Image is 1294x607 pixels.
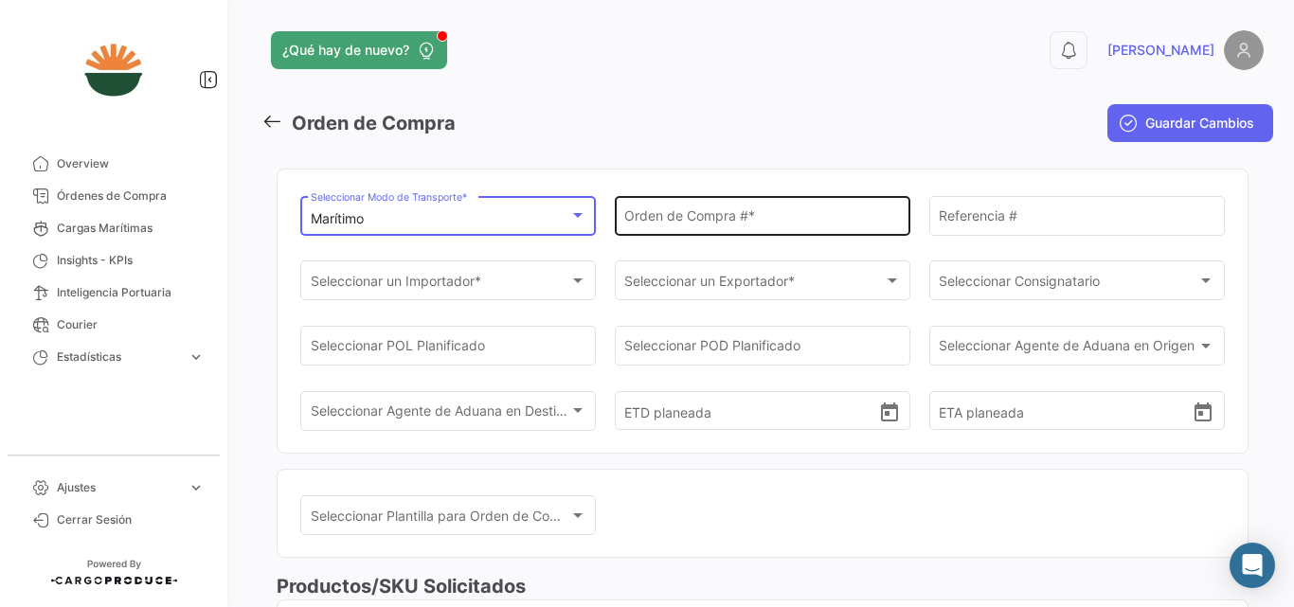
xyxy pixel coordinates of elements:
[57,220,205,237] span: Cargas Marítimas
[15,212,212,244] a: Cargas Marítimas
[57,316,205,333] span: Courier
[15,180,212,212] a: Órdenes de Compra
[939,277,1197,293] span: Seleccionar Consignatario
[292,110,456,137] h3: Orden de Compra
[939,342,1197,358] span: Seleccionar Agente de Aduana en Origen
[624,277,883,293] span: Seleccionar un Exportador *
[57,479,180,496] span: Ajustes
[15,148,212,180] a: Overview
[1224,30,1264,70] img: placeholder-user.png
[15,309,212,341] a: Courier
[57,252,205,269] span: Insights - KPIs
[311,210,364,226] mat-select-trigger: Marítimo
[277,573,1249,599] h3: Productos/SKU Solicitados
[1107,104,1273,142] button: Guardar Cambios
[57,348,180,366] span: Estadísticas
[188,348,205,366] span: expand_more
[271,31,447,69] button: ¿Qué hay de nuevo?
[15,244,212,277] a: Insights - KPIs
[15,277,212,309] a: Inteligencia Portuaria
[57,284,205,301] span: Inteligencia Portuaria
[1192,401,1214,421] button: Open calendar
[311,406,569,422] span: Seleccionar Agente de Aduana en Destino
[188,479,205,496] span: expand_more
[1145,114,1254,133] span: Guardar Cambios
[1107,41,1214,60] span: [PERSON_NAME]
[66,23,161,117] img: 84678feb-1b5e-4564-82d7-047065c4a159.jpeg
[57,155,205,172] span: Overview
[1230,543,1275,588] div: Abrir Intercom Messenger
[311,277,569,293] span: Seleccionar un Importador *
[878,401,901,421] button: Open calendar
[57,511,205,528] span: Cerrar Sesión
[311,511,569,527] span: Seleccionar Plantilla para Orden de Compra
[57,187,205,205] span: Órdenes de Compra
[282,41,409,60] span: ¿Qué hay de nuevo?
